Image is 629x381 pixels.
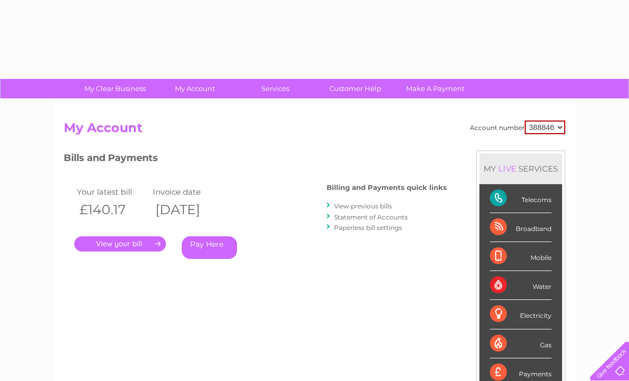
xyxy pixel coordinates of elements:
div: Gas [490,329,552,358]
th: £140.17 [74,199,150,220]
th: [DATE] [150,199,226,220]
a: Customer Help [312,79,399,98]
a: Services [232,79,319,98]
a: View previous bills [334,202,392,210]
div: Mobile [490,242,552,271]
div: Account number [470,121,565,134]
a: Pay Here [182,236,237,259]
a: . [74,236,166,252]
div: Electricity [490,300,552,329]
h4: Billing and Payments quick links [327,184,447,192]
h3: Bills and Payments [64,151,447,169]
a: Paperless bill settings [334,224,402,232]
a: Statement of Accounts [334,213,408,221]
div: Water [490,271,552,300]
a: My Clear Business [72,79,159,98]
div: Telecoms [490,184,552,213]
td: Invoice date [150,185,226,199]
div: LIVE [496,164,518,174]
td: Your latest bill [74,185,150,199]
div: MY SERVICES [479,154,562,184]
h2: My Account [64,121,565,141]
a: My Account [152,79,239,98]
a: Make A Payment [392,79,479,98]
div: Broadband [490,213,552,242]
